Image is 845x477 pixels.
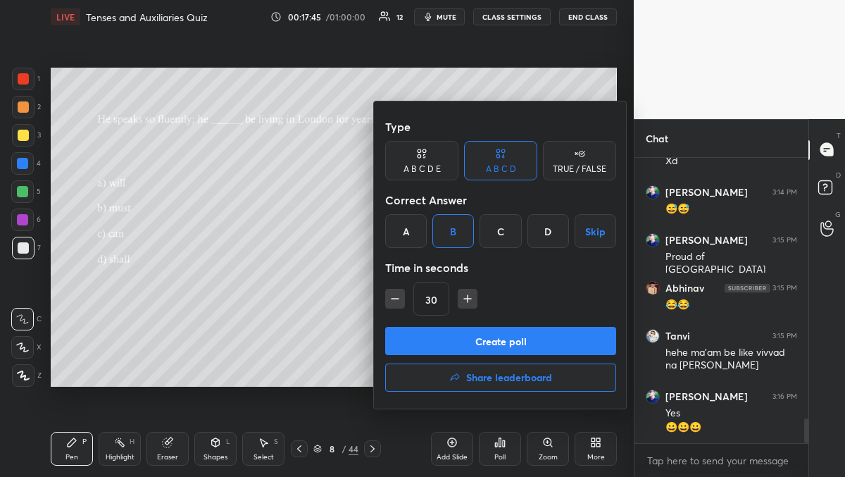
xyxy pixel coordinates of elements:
[486,165,516,173] div: A B C D
[527,214,569,248] div: D
[575,214,616,248] button: Skip
[403,165,441,173] div: A B C D E
[385,254,616,282] div: Time in seconds
[385,327,616,355] button: Create poll
[466,373,552,383] h4: Share leaderboard
[385,186,616,214] div: Correct Answer
[480,214,521,248] div: C
[385,113,616,141] div: Type
[385,214,427,248] div: A
[432,214,474,248] div: B
[553,165,606,173] div: TRUE / FALSE
[385,364,616,392] button: Share leaderboard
